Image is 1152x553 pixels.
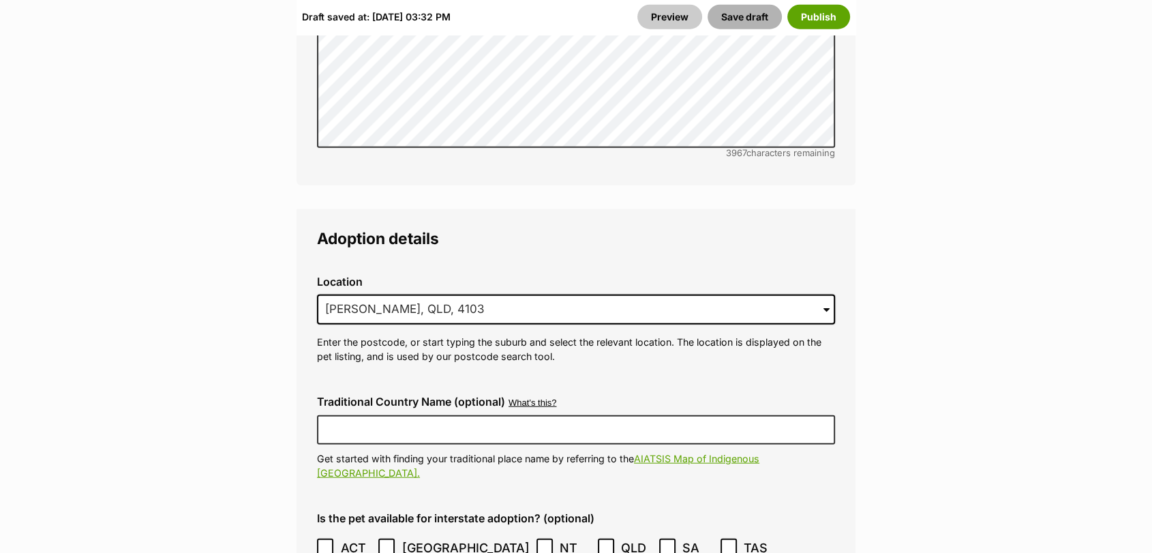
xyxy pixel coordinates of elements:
[317,512,835,524] label: Is the pet available for interstate adoption? (optional)
[317,335,835,364] p: Enter the postcode, or start typing the suburb and select the relevant location. The location is ...
[708,5,782,29] button: Save draft
[637,5,702,29] a: Preview
[317,275,835,288] label: Location
[302,5,451,29] div: Draft saved at: [DATE] 03:32 PM
[317,451,835,481] p: Get started with finding your traditional place name by referring to the
[787,5,850,29] button: Publish
[509,398,556,408] button: What's this?
[317,395,505,408] label: Traditional Country Name (optional)
[317,230,835,248] legend: Adoption details
[317,148,835,158] div: characters remaining
[726,147,746,158] span: 3967
[317,295,835,325] input: Enter suburb or postcode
